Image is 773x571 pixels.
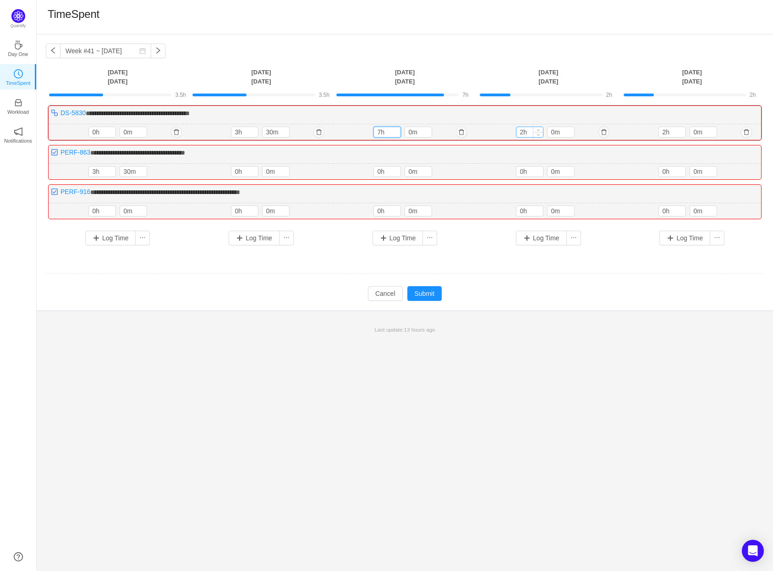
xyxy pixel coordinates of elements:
a: icon: coffeeDay One [14,43,23,52]
button: Cancel [368,286,403,301]
a: PERF-863 [60,149,90,156]
p: Quantify [11,23,26,29]
button: icon: ellipsis [135,231,150,245]
input: Select a week [60,44,151,58]
button: icon: right [151,44,165,58]
button: icon: delete [741,127,752,138]
th: [DATE] [DATE] [620,67,764,86]
button: icon: ellipsis [279,231,294,245]
th: [DATE] [DATE] [46,67,189,86]
i: icon: inbox [14,98,23,107]
button: icon: ellipsis [422,231,437,245]
span: 3.5h [319,92,329,98]
p: Day One [8,50,28,58]
span: Last update: [374,327,435,333]
button: icon: delete [456,127,467,138]
span: 2h [606,92,612,98]
i: icon: calendar [139,48,146,54]
th: [DATE] [DATE] [333,67,477,86]
button: Log Time [85,231,136,245]
img: Quantify [11,9,25,23]
span: 7h [462,92,468,98]
a: icon: question-circle [14,552,23,561]
button: Log Time [659,231,710,245]
i: icon: clock-circle [14,69,23,78]
i: icon: notification [14,127,23,136]
button: icon: delete [171,127,182,138]
img: 10318 [51,149,58,156]
button: Log Time [229,231,280,245]
th: [DATE] [DATE] [477,67,620,86]
th: [DATE] [DATE] [189,67,333,86]
p: Workload [7,108,29,116]
a: icon: notificationNotifications [14,130,23,139]
p: Notifications [4,137,32,145]
button: icon: delete [313,127,324,138]
button: Log Time [373,231,423,245]
button: icon: left [46,44,60,58]
img: 10318 [51,188,58,195]
a: DS-5830 [60,109,86,116]
a: icon: inboxWorkload [14,101,23,110]
button: icon: ellipsis [566,231,581,245]
span: Decrease Value [533,132,543,137]
button: Log Time [516,231,567,245]
span: 2h [750,92,756,98]
a: icon: clock-circleTimeSpent [14,72,23,81]
button: icon: delete [598,127,609,138]
span: 13 hours ago [404,327,435,333]
a: PERF-916 [60,188,90,195]
img: 10316 [51,109,58,116]
button: icon: ellipsis [710,231,724,245]
span: Increase Value [533,127,543,132]
i: icon: up [537,128,540,132]
span: 3.5h [175,92,186,98]
h1: TimeSpent [48,7,99,21]
button: Submit [407,286,442,301]
i: icon: coffee [14,40,23,50]
i: icon: down [537,133,540,137]
p: TimeSpent [6,79,31,87]
div: Open Intercom Messenger [742,540,764,562]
